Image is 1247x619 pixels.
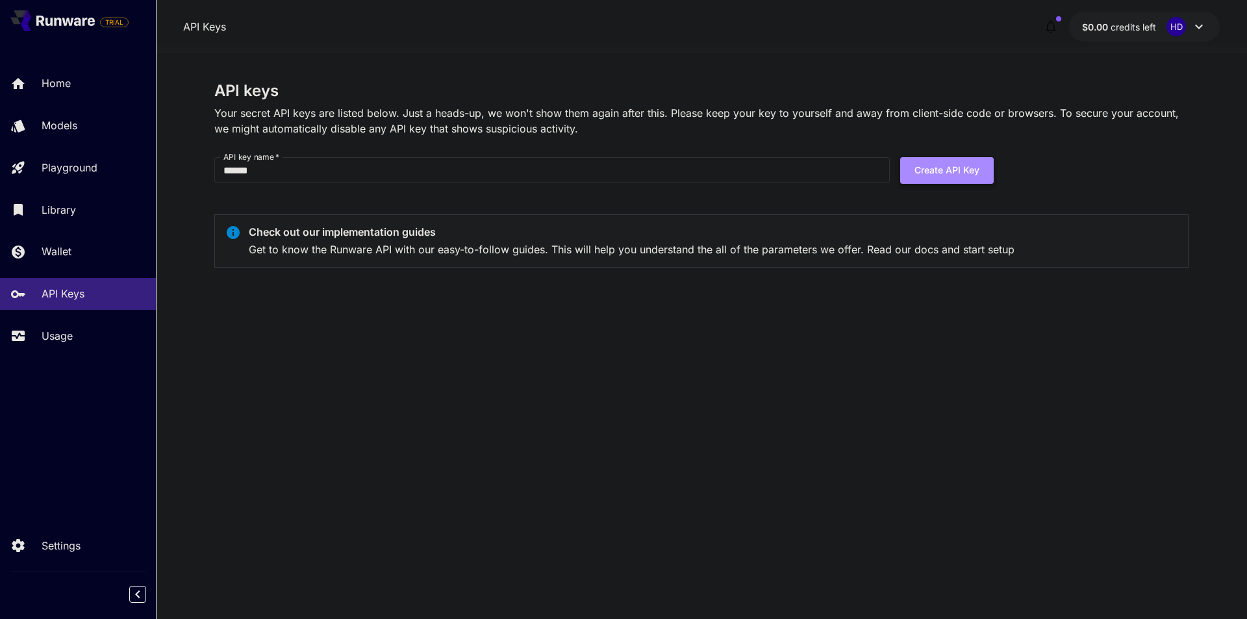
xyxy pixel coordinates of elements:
p: Get to know the Runware API with our easy-to-follow guides. This will help you understand the all... [249,242,1014,258]
span: credits left [1111,21,1156,32]
p: Library [42,202,76,218]
p: Home [42,75,71,91]
p: Wallet [42,244,71,259]
span: Add your payment card to enable full platform functionality. [100,14,129,30]
p: Models [42,118,77,133]
p: Check out our implementation guides [249,224,1014,240]
div: $0.00 [1082,20,1156,34]
nav: breadcrumb [183,19,226,34]
span: TRIAL [101,18,128,27]
p: Playground [42,160,97,175]
div: Collapse sidebar [139,583,156,606]
span: $0.00 [1082,21,1111,32]
button: Read our docs and start setup [867,242,1014,258]
label: API key name [223,151,279,162]
button: Collapse sidebar [129,586,146,603]
button: $0.00HD [1069,12,1220,42]
div: HD [1166,17,1186,36]
h3: API keys [214,82,1189,100]
p: Settings [42,538,81,553]
p: API Keys [42,286,84,301]
p: Usage [42,328,73,344]
button: Create API Key [900,157,994,184]
a: API Keys [183,19,226,34]
p: Your secret API keys are listed below. Just a heads-up, we won't show them again after this. Plea... [214,105,1189,136]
